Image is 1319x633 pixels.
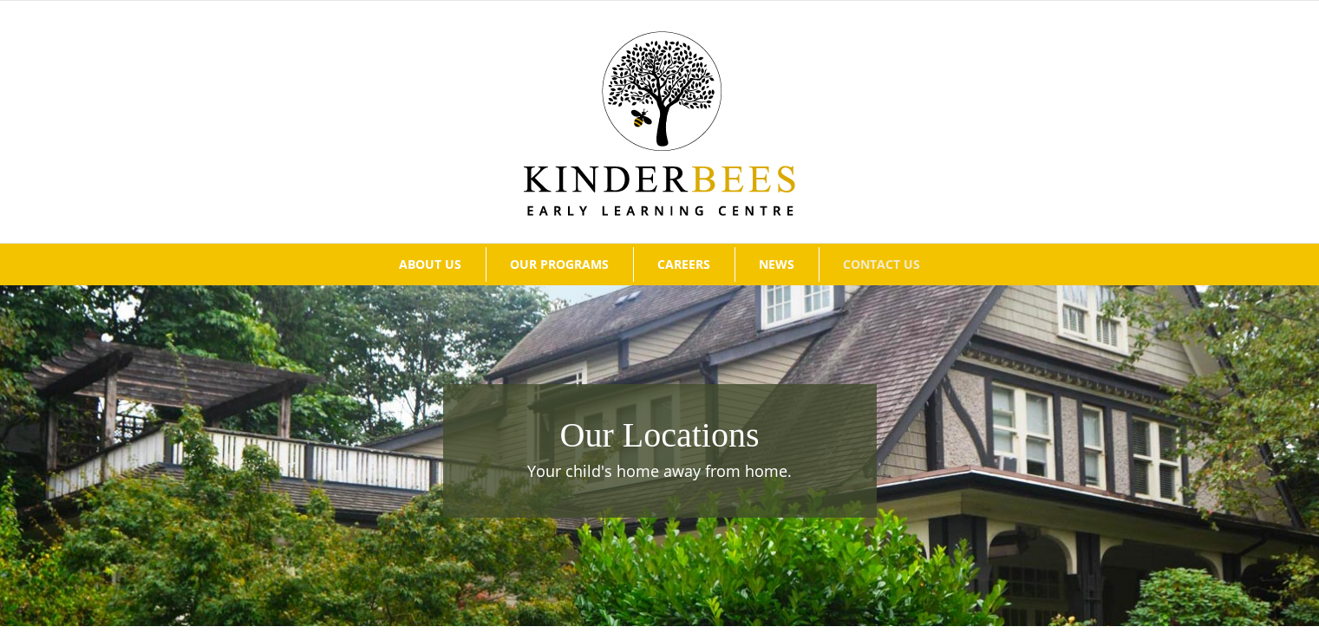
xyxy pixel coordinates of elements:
[26,244,1293,285] nav: Main Menu
[452,411,868,460] h1: Our Locations
[634,247,735,282] a: CAREERS
[735,247,819,282] a: NEWS
[486,247,633,282] a: OUR PROGRAMS
[759,258,794,271] span: NEWS
[843,258,920,271] span: CONTACT US
[375,247,486,282] a: ABOUT US
[399,258,461,271] span: ABOUT US
[510,258,609,271] span: OUR PROGRAMS
[452,460,868,483] p: Your child's home away from home.
[657,258,710,271] span: CAREERS
[819,247,944,282] a: CONTACT US
[524,31,795,216] img: Kinder Bees Logo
